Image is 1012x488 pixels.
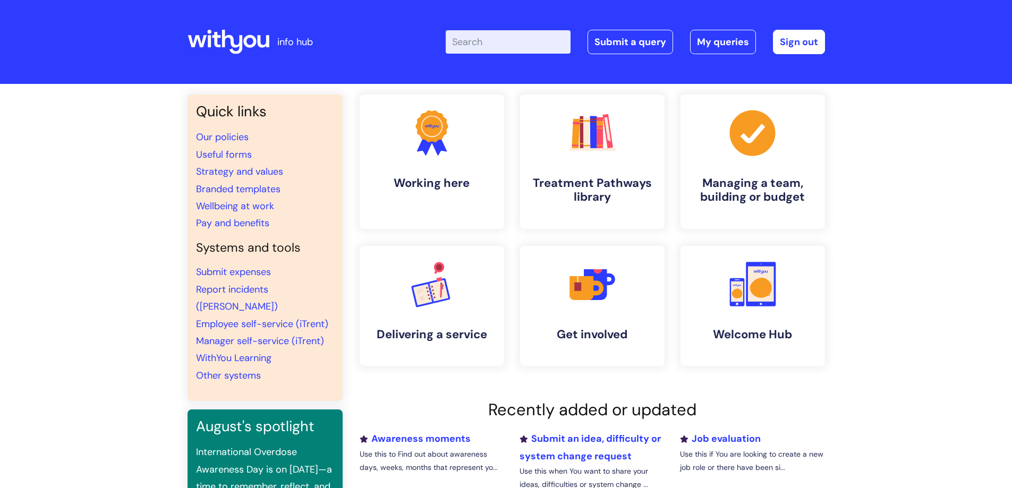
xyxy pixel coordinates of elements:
[520,432,661,462] a: Submit an idea, difficulty or system change request
[196,318,328,330] a: Employee self-service (iTrent)
[196,335,324,347] a: Manager self-service (iTrent)
[196,241,334,255] h4: Systems and tools
[196,165,283,178] a: Strategy and values
[196,183,280,195] a: Branded templates
[529,176,656,204] h4: Treatment Pathways library
[689,328,817,341] h4: Welcome Hub
[773,30,825,54] a: Sign out
[368,176,496,190] h4: Working here
[196,266,271,278] a: Submit expenses
[681,95,825,229] a: Managing a team, building or budget
[529,328,656,341] h4: Get involved
[196,200,274,212] a: Wellbeing at work
[520,95,665,229] a: Treatment Pathways library
[277,33,313,50] p: info hub
[520,246,665,366] a: Get involved
[360,432,471,445] a: Awareness moments
[368,328,496,341] h4: Delivering a service
[196,131,249,143] a: Our policies
[446,30,571,54] input: Search
[196,418,334,435] h3: August's spotlight
[680,432,761,445] a: Job evaluation
[196,369,261,382] a: Other systems
[360,448,504,474] p: Use this to Find out about awareness days, weeks, months that represent yo...
[690,30,756,54] a: My queries
[196,217,269,229] a: Pay and benefits
[446,30,825,54] div: | -
[689,176,817,204] h4: Managing a team, building or budget
[196,148,252,161] a: Useful forms
[681,246,825,366] a: Welcome Hub
[196,103,334,120] h3: Quick links
[588,30,673,54] a: Submit a query
[360,400,825,419] h2: Recently added or updated
[196,352,271,364] a: WithYou Learning
[680,448,824,474] p: Use this if You are looking to create a new job role or there have been si...
[360,95,504,229] a: Working here
[360,246,504,366] a: Delivering a service
[196,283,278,313] a: Report incidents ([PERSON_NAME])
